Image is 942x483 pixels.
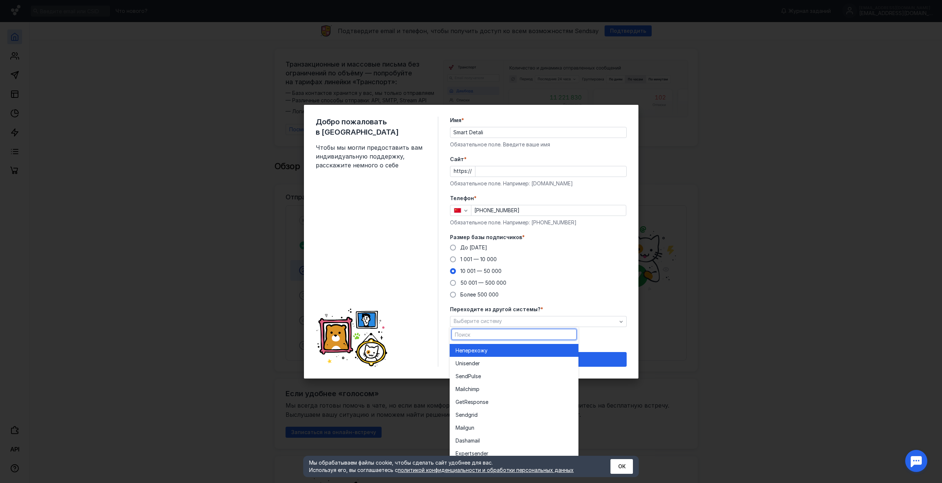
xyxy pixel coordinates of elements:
[450,141,627,148] div: Обязательное поле. Введите ваше имя
[456,437,479,444] span: Dashamai
[476,386,479,393] span: p
[450,447,578,460] button: Expertsender
[450,370,578,383] button: SendPulse
[610,459,633,474] button: ОК
[450,434,578,447] button: Dashamail
[460,268,502,274] span: 10 001 — 50 000
[478,373,481,380] span: e
[450,383,578,395] button: Mailchimp
[452,329,576,340] input: Поиск
[459,398,488,406] span: etResponse
[316,117,426,137] span: Добро пожаловать в [GEOGRAPHIC_DATA]
[462,347,488,354] span: перехожу
[450,342,578,460] div: grid
[478,360,480,367] span: r
[456,373,478,380] span: SendPuls
[460,291,499,298] span: Более 500 000
[461,450,488,457] span: pertsender
[316,143,426,170] span: Чтобы мы могли предоставить вам индивидуальную поддержку, расскажите немного о себе
[450,117,461,124] span: Имя
[450,180,627,187] div: Обязательное поле. Например: [DOMAIN_NAME]
[456,398,459,406] span: G
[456,424,465,431] span: Mail
[460,280,506,286] span: 50 001 — 500 000
[450,156,464,163] span: Cайт
[456,450,461,457] span: Ex
[454,318,502,324] span: Выберите систему
[450,344,578,357] button: Неперехожу
[473,411,478,419] span: id
[450,357,578,370] button: Unisender
[479,437,480,444] span: l
[398,467,574,473] a: политикой конфиденциальности и обработки персональных данных
[460,256,497,262] span: 1 001 — 10 000
[450,234,522,241] span: Размер базы подписчиков
[450,219,627,226] div: Обязательное поле. Например: [PHONE_NUMBER]
[456,411,473,419] span: Sendgr
[450,421,578,434] button: Mailgun
[450,395,578,408] button: GetResponse
[456,360,478,367] span: Unisende
[309,459,592,474] div: Мы обрабатываем файлы cookie, чтобы сделать сайт удобнее для вас. Используя его, вы соглашаетесь c
[460,244,487,251] span: До [DATE]
[450,316,627,327] button: Выберите систему
[450,408,578,421] button: Sendgrid
[456,347,462,354] span: Не
[450,306,541,313] span: Переходите из другой системы?
[465,424,474,431] span: gun
[450,195,474,202] span: Телефон
[456,386,476,393] span: Mailchim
